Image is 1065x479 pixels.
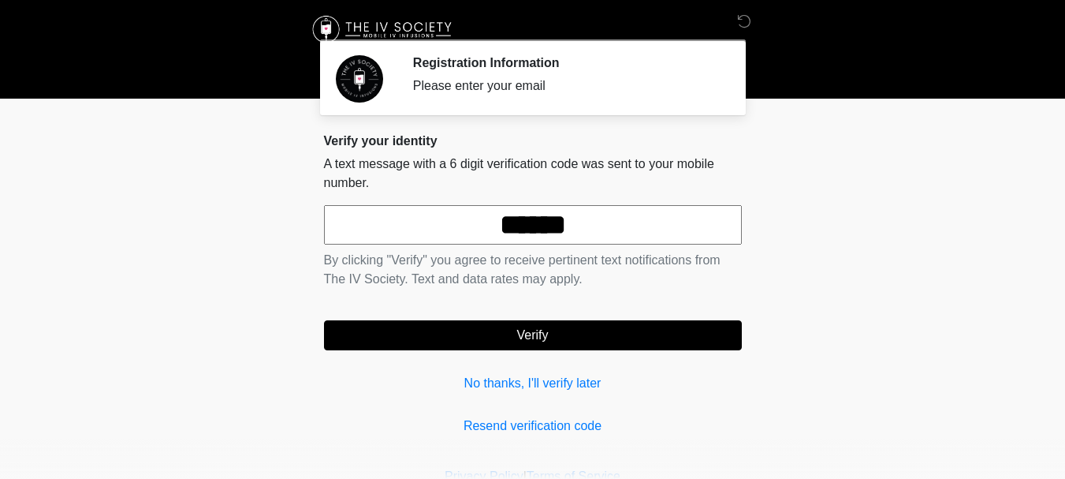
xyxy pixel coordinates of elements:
img: Agent Avatar [336,55,383,103]
button: Verify [324,320,742,350]
a: No thanks, I'll verify later [324,374,742,393]
p: A text message with a 6 digit verification code was sent to your mobile number. [324,155,742,193]
div: Please enter your email [413,77,718,95]
img: The IV Society Logo [308,12,459,47]
h2: Registration Information [413,55,718,70]
p: By clicking "Verify" you agree to receive pertinent text notifications from The IV Society. Text ... [324,251,742,289]
a: Resend verification code [324,417,742,436]
h2: Verify your identity [324,133,742,148]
